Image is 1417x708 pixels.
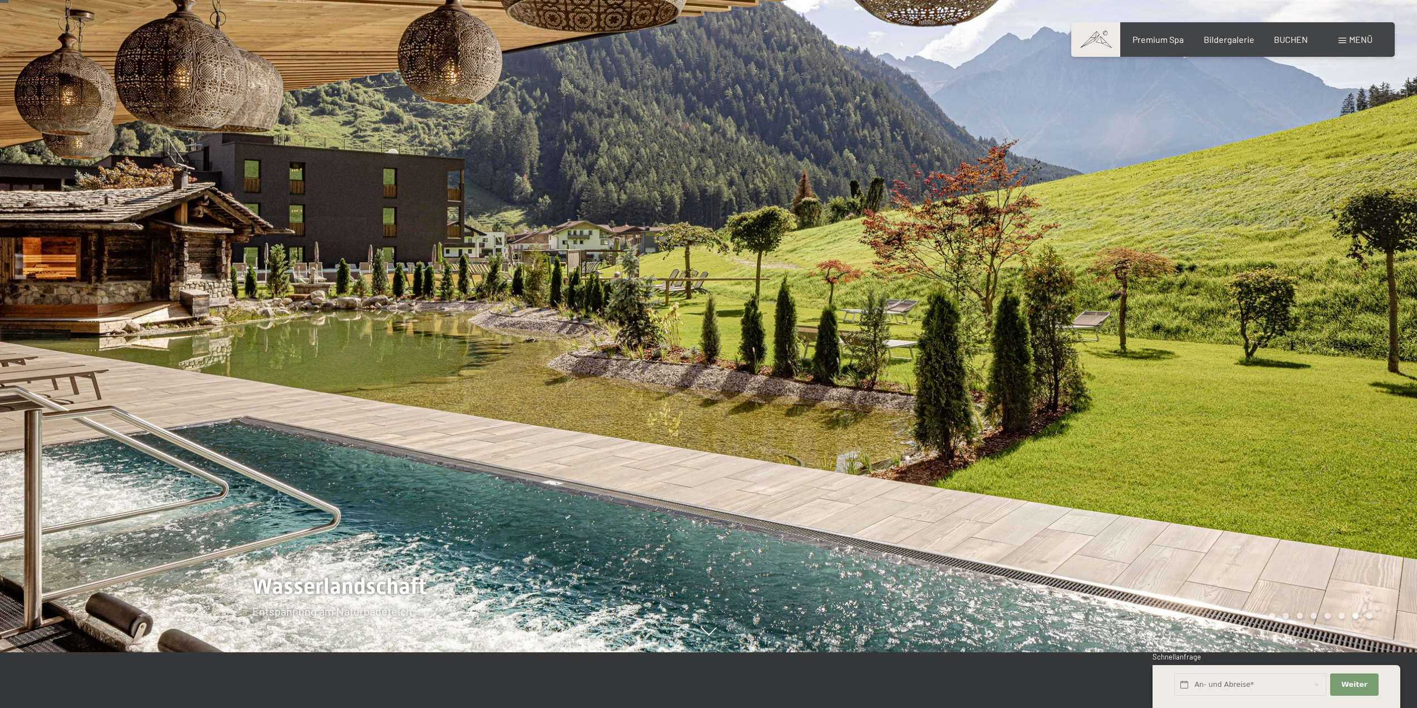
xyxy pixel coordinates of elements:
[1311,613,1317,619] div: Carousel Page 4
[1265,613,1372,619] div: Carousel Pagination
[1338,613,1345,619] div: Carousel Page 6
[1297,613,1303,619] div: Carousel Page 3
[1341,680,1367,690] span: Weiter
[1352,613,1359,619] div: Carousel Page 7 (Current Slide)
[1283,613,1289,619] div: Carousel Page 2
[1366,613,1372,619] div: Carousel Page 8
[1204,34,1254,45] a: Bildergalerie
[1132,34,1184,45] a: Premium Spa
[1325,613,1331,619] div: Carousel Page 5
[1274,34,1308,45] a: BUCHEN
[1153,652,1201,661] span: Schnellanfrage
[1269,613,1275,619] div: Carousel Page 1
[1330,673,1378,696] button: Weiter
[1349,34,1372,45] span: Menü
